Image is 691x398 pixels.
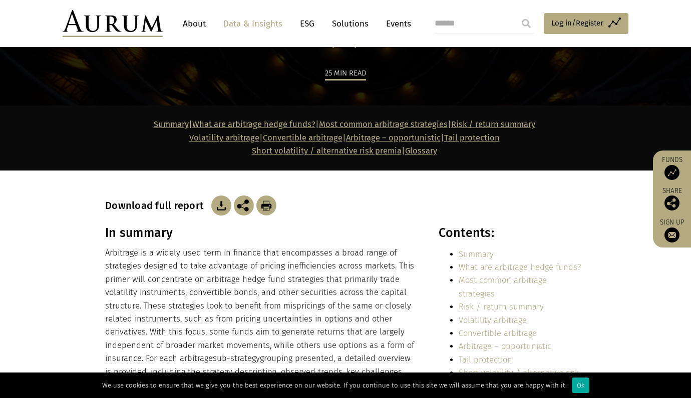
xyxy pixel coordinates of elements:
div: 25 min read [325,67,366,80]
a: ESG [295,14,319,33]
h3: In summary [105,225,417,240]
h3: Download full report [105,199,209,211]
a: Convertible arbitrage [459,328,537,338]
a: Arbitrage – opportunistic [346,133,441,142]
a: Summary [154,119,189,129]
img: Share this post [234,195,254,215]
img: Sign up to our newsletter [664,227,679,242]
a: Most common arbitrage strategies [319,119,448,129]
h3: Contents: [439,225,583,240]
a: Funds [658,155,686,180]
a: Volatility arbitrage [459,315,527,325]
strong: | | | [189,133,444,142]
a: Volatility arbitrage [189,133,259,142]
a: What are arbitrage hedge funds? [459,262,581,272]
span: sub-strategy [213,353,260,363]
a: Events [381,14,411,33]
a: Short volatility / alternative risk premia [252,146,402,155]
img: Download Article [256,195,276,215]
a: Most common arbitrage strategies [459,275,547,298]
a: Sign up [658,218,686,242]
a: Solutions [327,14,374,33]
a: Glossary [405,146,437,155]
a: Arbitrage – opportunistic [459,341,551,351]
a: Risk / return summary [451,119,535,129]
a: Risk / return summary [459,302,544,311]
img: Share this post [664,195,679,210]
a: Data & Insights [218,14,287,33]
a: Tail protection [444,133,500,142]
strong: | | | [154,119,451,129]
a: Short volatility / alternative risk premia [459,368,579,390]
a: Tail protection [459,355,512,364]
img: Aurum [63,10,163,37]
input: Submit [516,13,536,33]
a: Summary [459,249,494,259]
img: Access Funds [664,165,679,180]
a: About [178,14,211,33]
div: Ok [572,377,589,393]
img: Download Article [211,195,231,215]
a: Convertible arbitrage [263,133,342,142]
a: What are arbitrage hedge funds? [192,119,315,129]
a: Log in/Register [544,13,628,34]
div: Share [658,187,686,210]
span: | [252,146,437,155]
span: Log in/Register [551,17,603,29]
